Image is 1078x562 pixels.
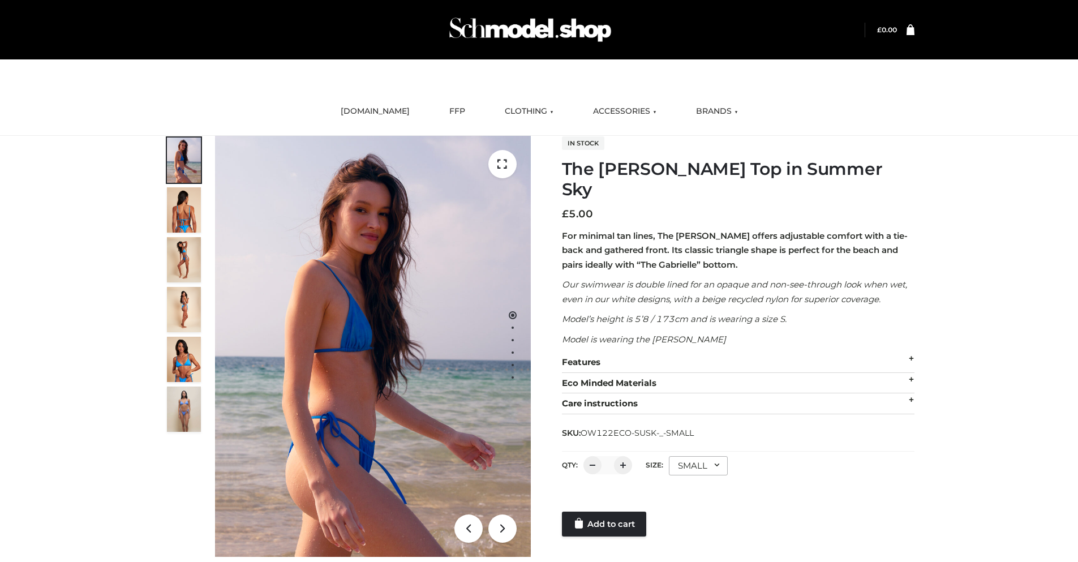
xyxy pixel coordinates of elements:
[877,25,882,34] span: £
[562,461,578,469] label: QTY:
[167,138,201,183] img: 1.Alex-top_SS-1_4464b1e7-c2c9-4e4b-a62c-58381cd673c0-1.jpg
[562,159,914,200] h1: The [PERSON_NAME] Top in Summer Sky
[167,187,201,233] img: 5.Alex-top_CN-1-1_1-1.jpg
[562,352,914,373] div: Features
[496,99,562,124] a: CLOTHING
[562,373,914,394] div: Eco Minded Materials
[669,456,728,475] div: SMALL
[445,7,615,52] img: Schmodel Admin 964
[562,314,787,324] em: Model’s height is 5’8 / 173cm and is wearing a size S.
[877,25,897,34] a: £0.00
[215,136,531,557] img: 1.Alex-top_SS-1_4464b1e7-c2c9-4e4b-a62c-58381cd673c0 (1)
[562,208,593,220] bdi: 5.00
[167,387,201,432] img: SSVC.jpg
[562,334,726,345] em: Model is wearing the [PERSON_NAME]
[562,426,695,440] span: SKU:
[562,512,646,537] a: Add to cart
[441,99,474,124] a: FFP
[581,428,694,438] span: OW122ECO-SUSK-_-SMALL
[688,99,746,124] a: BRANDS
[167,337,201,382] img: 2.Alex-top_CN-1-1-2.jpg
[562,208,569,220] span: £
[646,461,663,469] label: Size:
[562,136,604,150] span: In stock
[562,279,907,304] em: Our swimwear is double lined for an opaque and non-see-through look when wet, even in our white d...
[877,25,897,34] bdi: 0.00
[167,287,201,332] img: 3.Alex-top_CN-1-1-2.jpg
[562,393,914,414] div: Care instructions
[562,230,908,270] strong: For minimal tan lines, The [PERSON_NAME] offers adjustable comfort with a tie-back and gathered f...
[332,99,418,124] a: [DOMAIN_NAME]
[167,237,201,282] img: 4.Alex-top_CN-1-1-2.jpg
[585,99,665,124] a: ACCESSORIES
